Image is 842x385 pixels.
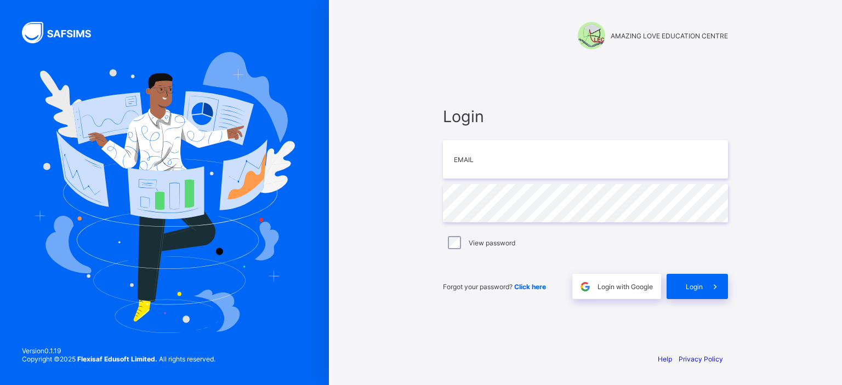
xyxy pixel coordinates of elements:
[443,283,546,291] span: Forgot your password?
[77,355,157,363] strong: Flexisaf Edusoft Limited.
[22,22,104,43] img: SAFSIMS Logo
[679,355,723,363] a: Privacy Policy
[579,280,591,293] img: google.396cfc9801f0270233282035f929180a.svg
[443,107,728,126] span: Login
[611,32,728,40] span: AMAZING LOVE EDUCATION CENTRE
[469,239,515,247] label: View password
[658,355,672,363] a: Help
[34,52,295,332] img: Hero Image
[686,283,703,291] span: Login
[598,283,653,291] span: Login with Google
[22,347,215,355] span: Version 0.1.19
[22,355,215,363] span: Copyright © 2025 All rights reserved.
[514,283,546,291] a: Click here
